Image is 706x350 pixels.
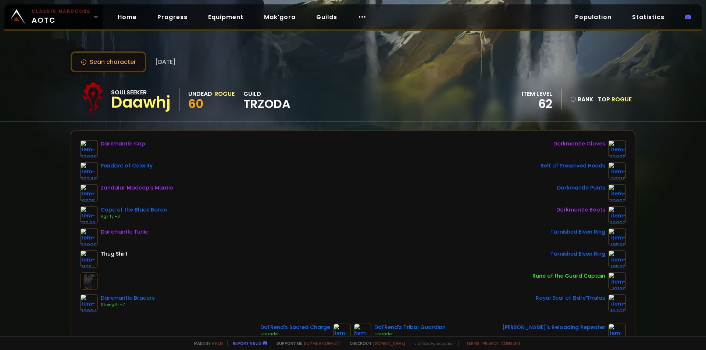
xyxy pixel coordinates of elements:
a: Home [112,10,143,25]
img: item-2105 [80,250,98,268]
a: Buy me a coffee [304,340,340,346]
div: Rune of the Guard Captain [532,272,605,280]
img: item-20216 [608,162,626,180]
div: Agility +3 [101,214,167,220]
div: Dal'Rend's Tribal Guardian [374,324,446,331]
div: Darkmantle Tunic [101,228,148,236]
a: a fan [212,340,223,346]
div: [PERSON_NAME]'s Reloading Repeater [502,324,605,331]
button: Scan character [71,51,146,72]
img: item-19835 [80,184,98,202]
div: rank [570,95,593,104]
div: Darkmantle Pants [557,184,605,192]
a: Equipment [202,10,249,25]
a: Progress [151,10,193,25]
a: Statistics [626,10,670,25]
div: Tarnished Elven Ring [550,250,605,258]
span: Made by [190,340,223,346]
div: Thug Shirt [101,250,128,258]
div: Darkmantle Bracers [101,294,155,302]
div: Daawhj [111,97,170,108]
img: item-22340 [80,162,98,180]
img: item-18500 [608,228,626,246]
div: Crusader [374,331,446,337]
span: Checkout [345,340,405,346]
a: [DOMAIN_NAME] [373,340,405,346]
a: Classic HardcoreAOTC [4,4,103,29]
img: item-18500 [608,250,626,268]
div: guild [243,89,290,109]
a: Privacy [482,340,498,346]
span: AOTC [32,8,90,26]
img: item-22007 [608,184,626,202]
img: item-22003 [608,206,626,224]
div: Rogue [214,89,235,98]
img: item-22005 [80,140,98,158]
a: Population [569,10,617,25]
span: Support me, [272,340,340,346]
a: Terms [466,340,479,346]
img: item-22009 [80,228,98,246]
div: Crusader [260,331,330,337]
div: Belt of Preserved Heads [541,162,605,170]
div: 62 [522,98,552,109]
div: Darkmantle Gloves [553,140,605,148]
img: item-19120 [608,272,626,290]
div: Strength +7 [101,302,155,308]
span: [DATE] [155,57,176,66]
small: Classic Hardcore [32,8,90,15]
a: Consent [501,340,521,346]
img: item-18465 [608,294,626,312]
span: v. d752d5 - production [410,340,454,346]
div: Dal'Rend's Sacred Charge [260,324,330,331]
span: Rogue [611,95,632,104]
div: item level [522,89,552,98]
div: Darkmantle Boots [556,206,605,214]
div: Royal Seal of Eldre'Thalas [536,294,605,302]
img: item-13340 [80,206,98,224]
div: Zandalar Madcap's Mantle [101,184,173,192]
a: Report a bug [233,340,261,346]
div: Tarnished Elven Ring [550,228,605,236]
span: 60 [188,95,203,112]
a: Guilds [310,10,343,25]
div: Pendant of Celerity [101,162,153,170]
div: Cape of the Black Baron [101,206,167,214]
img: item-12939 [354,324,371,341]
img: item-22006 [608,140,626,158]
span: TRZODA [243,98,290,109]
div: Top [598,95,632,104]
img: item-12940 [333,324,351,341]
div: Darkmantle Cap [101,140,145,148]
div: Soulseeker [111,88,170,97]
img: item-22347 [608,324,626,341]
a: Mak'gora [258,10,302,25]
img: item-22004 [80,294,98,312]
div: Undead [188,89,212,98]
